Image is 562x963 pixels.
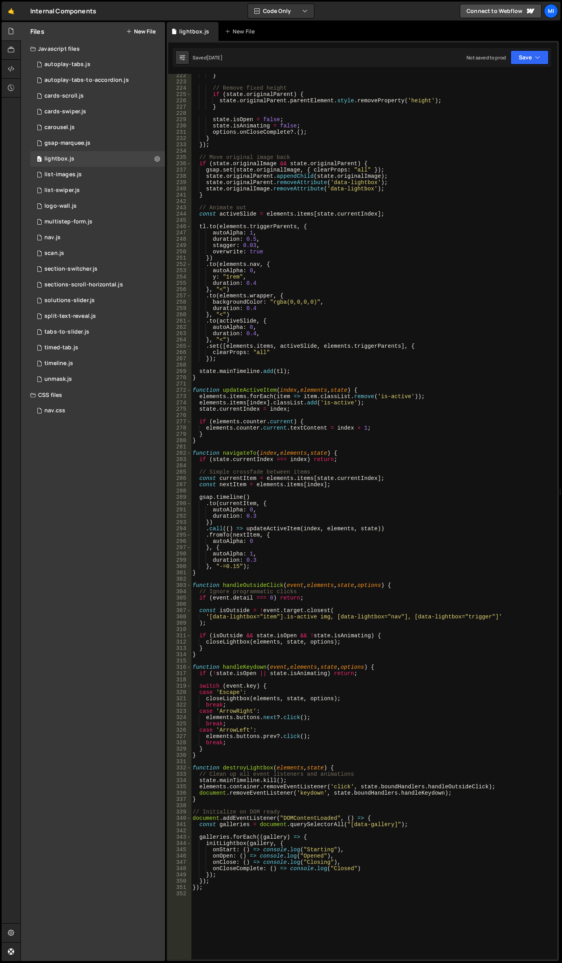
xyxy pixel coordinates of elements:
button: Save [511,50,549,65]
div: 299 [168,557,191,563]
div: 258 [168,299,191,305]
div: 268 [168,362,191,368]
div: 273 [168,393,191,400]
div: 222 [168,72,191,79]
div: list-swiper.js [44,187,80,194]
div: 15229/42881.css [30,403,165,419]
div: 15229/44861.js [30,151,165,167]
div: 281 [168,444,191,450]
div: 282 [168,450,191,456]
h2: Files [30,27,44,36]
div: 276 [168,412,191,419]
div: 224 [168,85,191,91]
div: 236 [168,160,191,167]
div: 279 [168,431,191,437]
div: 237 [168,167,191,173]
div: 255 [168,280,191,286]
div: 15229/40471.js [30,183,165,198]
div: 308 [168,614,191,620]
div: 259 [168,305,191,312]
div: 293 [168,519,191,526]
div: Not saved to prod [466,54,506,61]
div: 15229/42835.js [30,261,165,277]
button: Code Only [248,4,314,18]
div: 262 [168,324,191,330]
div: 230 [168,123,191,129]
div: logo-wall.js [44,203,77,210]
div: lightbox.js [44,155,74,162]
div: 300 [168,563,191,570]
div: timeline.js [44,360,73,367]
div: 15229/39976.js [30,293,165,308]
div: autoplay-tabs-to-accordion.js [44,77,129,84]
div: 351 [168,884,191,891]
div: 326 [168,727,191,733]
div: 15229/44591.js [30,245,165,261]
div: 341 [168,821,191,828]
div: 267 [168,356,191,362]
div: 253 [168,267,191,274]
div: 15229/42536.js [30,167,165,183]
div: cards-swiper.js [44,108,86,115]
div: 15229/43871.js [30,88,165,104]
div: 290 [168,500,191,507]
div: 352 [168,891,191,897]
div: 244 [168,211,191,217]
div: 15229/43816.js [30,57,165,72]
div: 309 [168,620,191,626]
div: 324 [168,714,191,721]
div: 15229/42882.js [30,230,165,245]
div: 304 [168,588,191,595]
div: Saved [193,54,222,61]
div: 248 [168,236,191,242]
div: 344 [168,840,191,847]
div: 301 [168,570,191,576]
div: 240 [168,186,191,192]
div: 231 [168,129,191,135]
div: 15229/43870.js [30,198,165,214]
div: New File [225,28,258,35]
div: 316 [168,664,191,670]
div: 15229/40083.js [30,277,165,293]
div: 261 [168,318,191,324]
div: 257 [168,293,191,299]
div: 294 [168,526,191,532]
div: 256 [168,286,191,293]
div: 15229/44929.js [30,135,165,151]
div: 285 [168,469,191,475]
div: 348 [168,865,191,872]
div: 15229/40118.js [30,308,165,324]
div: multistep-form.js [44,218,92,225]
div: 239 [168,179,191,186]
div: 349 [168,872,191,878]
div: cards-scroll.js [44,92,84,100]
div: 287 [168,481,191,488]
div: 289 [168,494,191,500]
div: 320 [168,689,191,695]
div: 333 [168,771,191,777]
div: list-images.js [44,171,82,178]
div: 307 [168,607,191,614]
div: 15229/43765.js [30,324,165,340]
div: 272 [168,387,191,393]
div: 243 [168,205,191,211]
div: nav.css [44,407,65,414]
div: 265 [168,343,191,349]
div: 306 [168,601,191,607]
div: 342 [168,828,191,834]
div: 332 [168,765,191,771]
div: 233 [168,142,191,148]
div: 298 [168,551,191,557]
div: 251 [168,255,191,261]
div: 232 [168,135,191,142]
div: 284 [168,463,191,469]
div: 325 [168,721,191,727]
div: 15229/43817.js [30,104,165,120]
div: 297 [168,544,191,551]
div: 302 [168,576,191,582]
div: 288 [168,488,191,494]
div: 310 [168,626,191,633]
div: 305 [168,595,191,601]
div: 229 [168,116,191,123]
div: Javascript files [21,41,165,57]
